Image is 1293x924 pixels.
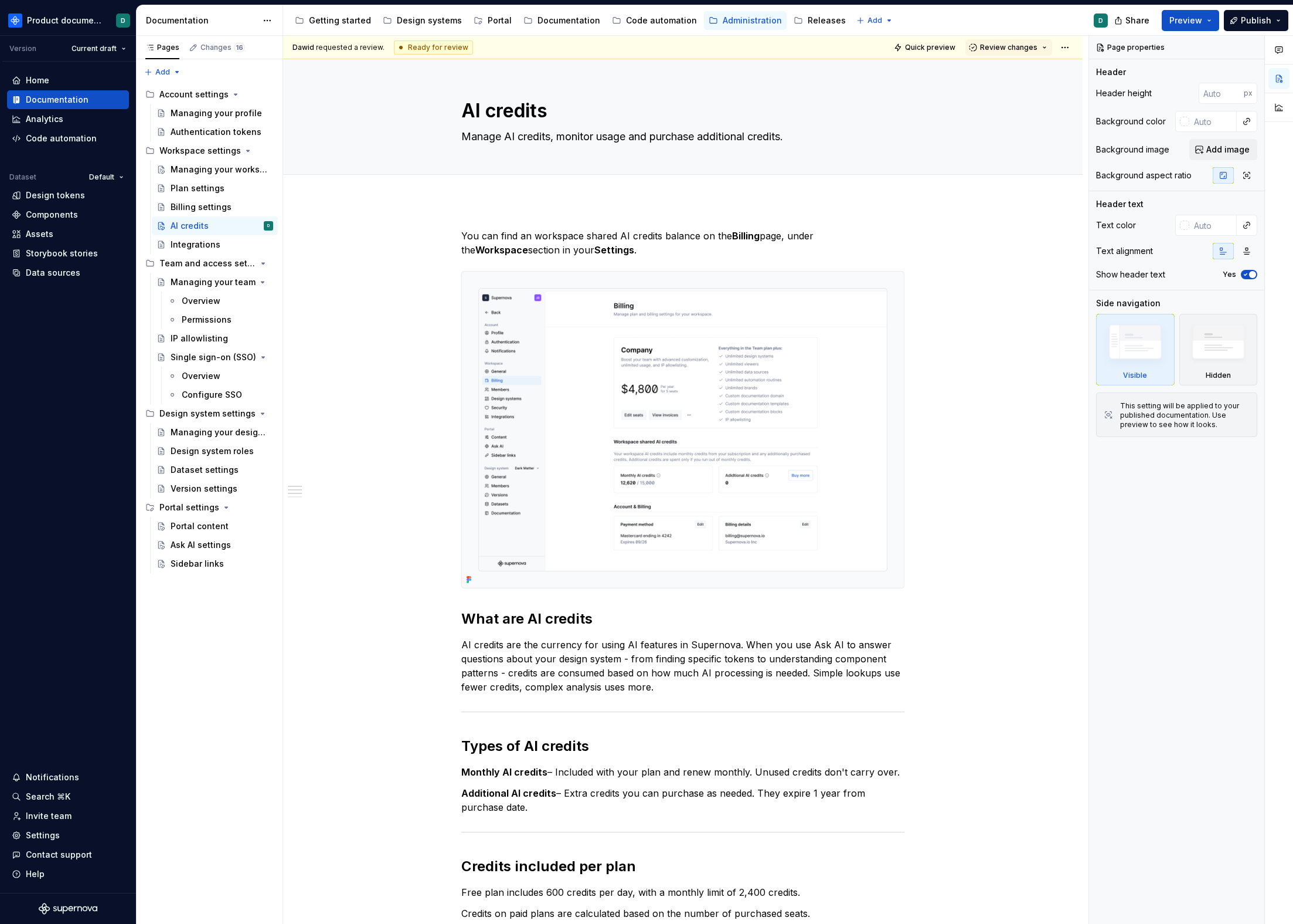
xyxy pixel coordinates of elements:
div: Design tokens [26,189,85,201]
a: Home [7,71,129,90]
div: Single sign-on (SSO) [171,351,256,363]
svg: Supernova Logo [39,903,97,915]
p: You can find an workspace shared AI credits balance on the page, under the section in your . [461,229,904,257]
button: Quick preview [890,39,961,56]
div: Pages [145,43,179,52]
button: Default [84,169,129,185]
a: Design systems [378,11,467,30]
a: Ask AI settings [152,536,278,554]
div: Text color [1096,219,1136,231]
div: Code automation [26,133,97,144]
img: 87691e09-aac2-46b6-b153-b9fe4eb63333.png [8,13,22,28]
div: Managing your team [171,276,256,288]
h2: Types of AI credits [461,737,904,756]
div: Text alignment [1096,245,1153,257]
a: Components [7,205,129,224]
div: AI credits [171,220,209,232]
a: Invite team [7,807,129,825]
p: AI credits are the currency for using AI features in Supernova. When you use Ask AI to answer que... [461,638,904,694]
a: Data sources [7,263,129,282]
div: Portal settings [141,498,278,517]
p: – Included with your plan and renew monthly. Unused credits don't carry over. [461,765,904,779]
button: Current draft [66,40,131,57]
div: Workspace settings [141,141,278,160]
div: Help [26,868,45,880]
a: Storybook stories [7,244,129,263]
div: Visible [1123,371,1147,380]
div: Storybook stories [26,248,98,259]
strong: Billing [732,230,760,242]
p: – Extra credits you can purchase as needed. They expire 1 year from purchase date. [461,786,904,814]
span: 16 [234,43,245,52]
div: D [121,16,125,25]
button: Notifications [7,768,129,787]
div: Header text [1096,198,1144,210]
a: Analytics [7,110,129,128]
div: Managing your design system [171,427,267,438]
div: Documentation [146,15,257,26]
textarea: Manage AI credits, monitor usage and purchase additional credits. [459,127,902,146]
div: Billing settings [171,201,232,213]
span: Preview [1169,15,1202,26]
div: Ask AI settings [171,539,231,551]
div: Portal settings [159,502,219,513]
div: Settings [26,830,60,841]
a: Documentation [7,90,129,109]
div: Permissions [182,314,232,326]
div: Design system roles [171,445,254,457]
a: Plan settings [152,179,278,198]
div: Managing your workspace [171,164,267,175]
p: Free plan includes 600 credits per day, with a monthly limit of 2,400 credits. [461,885,904,899]
div: IP allowlisting [171,333,228,344]
span: Review changes [980,43,1037,52]
div: Invite team [26,810,72,822]
a: Releases [789,11,850,30]
a: Settings [7,826,129,845]
div: Show header text [1096,269,1165,280]
div: D [1098,16,1103,25]
div: Configure SSO [182,389,242,401]
a: Documentation [519,11,605,30]
a: AI creditsD [152,216,278,235]
button: Preview [1162,10,1219,31]
span: Publish [1241,15,1271,26]
textarea: AI credits [459,97,902,125]
div: Background image [1096,144,1169,155]
div: Changes [200,43,245,52]
a: Administration [704,11,787,30]
a: Managing your profile [152,104,278,123]
div: Visible [1096,314,1175,385]
div: Managing your profile [171,107,262,119]
h2: What are AI credits [461,610,904,628]
a: Sidebar links [152,554,278,573]
div: Design system settings [159,408,256,419]
p: Credits on paid plans are calculated based on the number of purchased seats. [461,906,904,920]
p: px [1244,89,1253,98]
div: Design systems [397,15,462,26]
button: Search ⌘K [7,787,129,806]
h2: Credits included per plan [461,857,904,876]
a: Dataset settings [152,461,278,479]
div: Header [1096,66,1126,78]
div: Product documentation [27,15,102,26]
div: Overview [182,370,220,382]
span: Quick preview [905,43,955,52]
div: Overview [182,295,220,307]
strong: Settings [594,244,634,256]
input: Auto [1199,83,1244,104]
label: Yes [1223,270,1236,279]
div: Search ⌘K [26,791,70,803]
a: Assets [7,225,129,243]
div: Getting started [309,15,371,26]
div: Analytics [26,113,63,125]
div: Header height [1096,87,1152,99]
button: Review changes [965,39,1052,56]
div: Background aspect ratio [1096,170,1192,181]
a: Managing your workspace [152,160,278,179]
div: Hidden [1179,314,1258,385]
span: Add [155,67,170,77]
button: Publish [1224,10,1288,31]
a: Managing your team [152,273,278,292]
div: Account settings [141,85,278,104]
